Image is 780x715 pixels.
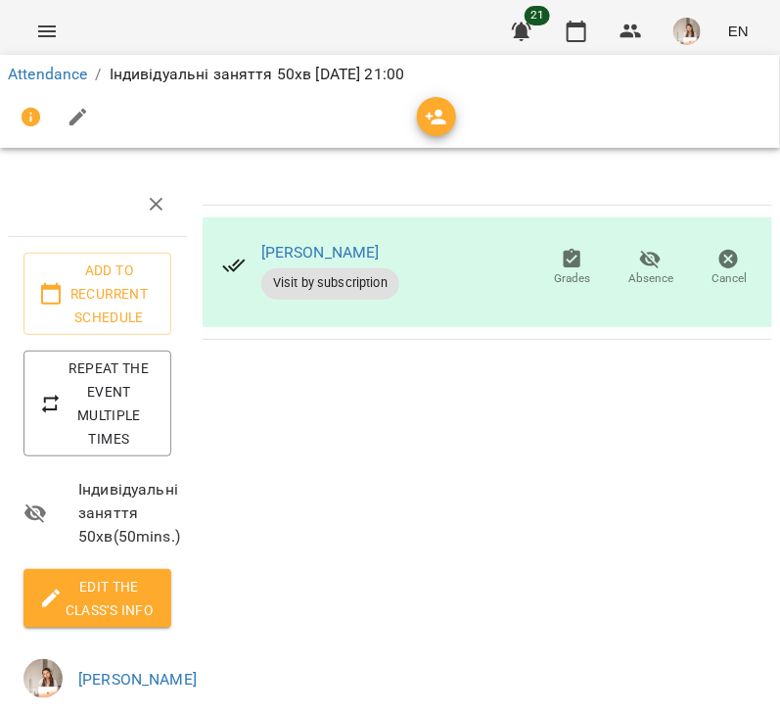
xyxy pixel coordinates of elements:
[555,270,591,287] span: Grades
[533,241,612,296] button: Grades
[78,670,197,689] a: [PERSON_NAME]
[23,569,171,628] button: Edit the class's Info
[23,8,70,55] button: Menu
[612,241,690,296] button: Absence
[690,241,768,296] button: Cancel
[39,357,156,451] span: Repeat the event multiple times
[8,65,87,83] a: Attendance
[728,21,749,41] span: EN
[78,478,171,548] span: Індивідуальні заняття 50хв ( 50 mins. )
[261,243,380,262] a: [PERSON_NAME]
[39,575,156,622] span: Edit the class's Info
[23,351,171,456] button: Repeat the event multiple times
[261,274,399,292] span: Visit by subscription
[711,270,747,287] span: Cancel
[673,18,701,45] img: 712aada8251ba8fda70bc04018b69839.jpg
[8,63,772,86] nav: breadcrumb
[23,253,171,335] button: Add to recurrent schedule
[720,13,757,49] button: EN
[628,270,673,287] span: Absence
[95,63,101,86] li: /
[23,659,63,698] img: 712aada8251ba8fda70bc04018b69839.jpg
[110,63,405,86] p: Індивідуальні заняття 50хв [DATE] 21:00
[39,259,156,329] span: Add to recurrent schedule
[525,6,550,25] span: 21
